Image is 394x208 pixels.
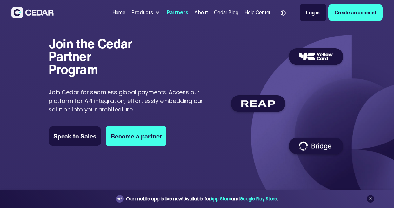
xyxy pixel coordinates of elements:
div: Home [112,9,125,16]
a: Partners [164,6,190,19]
div: Our mobile app is live now! Available for and . [126,195,278,203]
img: announcement [117,196,122,201]
img: world icon [281,10,286,16]
a: Help Center [242,6,273,19]
div: About [194,9,208,16]
div: Products [131,9,153,16]
a: Google Play Store [240,196,277,202]
a: App Store [210,196,231,202]
p: Join Cedar for seamless global payments. Access our platform for API integration, effortlessly em... [49,88,204,114]
a: Create an account [328,4,383,21]
div: Cedar Blog [214,9,238,16]
a: Log in [300,4,326,21]
a: Become a partner [106,126,166,146]
h1: Join the Cedar Partner Program [49,37,142,76]
div: Help Center [244,9,270,16]
a: Speak to Sales [49,126,101,146]
a: About [192,6,210,19]
div: Log in [306,9,320,16]
a: Cedar Blog [212,6,241,19]
div: Products [129,6,163,19]
a: Home [110,6,128,19]
div: Partners [167,9,188,16]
